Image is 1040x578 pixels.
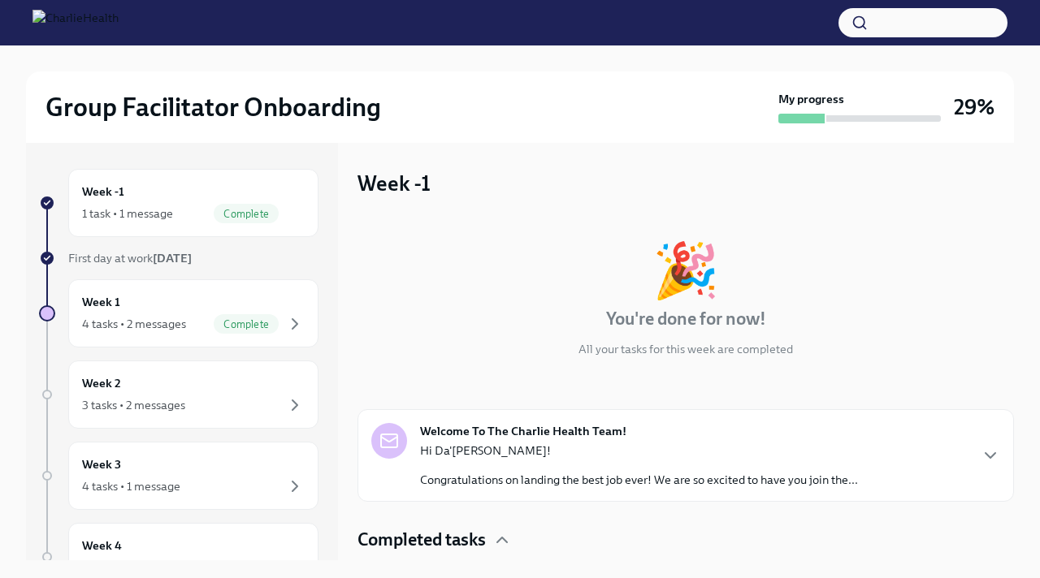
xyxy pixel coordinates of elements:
[82,478,180,494] div: 4 tasks • 1 message
[82,316,186,332] div: 4 tasks • 2 messages
[82,183,124,201] h6: Week -1
[39,169,318,237] a: Week -11 task • 1 messageComplete
[82,559,110,576] div: 1 task
[420,472,858,488] p: Congratulations on landing the best job ever! We are so excited to have you join the...
[778,91,844,107] strong: My progress
[214,318,279,330] span: Complete
[39,279,318,347] a: Week 14 tasks • 2 messagesComplete
[82,537,122,554] h6: Week 4
[606,307,766,331] h4: You're done for now!
[32,10,119,36] img: CharlieHealth
[420,423,626,439] strong: Welcome To The Charlie Health Team!
[82,397,185,413] div: 3 tasks • 2 messages
[82,205,173,222] div: 1 task • 1 message
[82,455,121,473] h6: Week 3
[68,251,192,265] span: First day at work
[45,91,381,123] h2: Group Facilitator Onboarding
[954,93,994,122] h3: 29%
[578,341,793,357] p: All your tasks for this week are completed
[420,442,858,459] p: Hi Da'[PERSON_NAME]!
[39,250,318,266] a: First day at work[DATE]
[214,208,279,220] span: Complete
[153,251,192,265] strong: [DATE]
[652,244,719,297] div: 🎉
[357,528,486,552] h4: Completed tasks
[357,169,431,198] h3: Week -1
[357,528,1014,552] div: Completed tasks
[82,293,120,311] h6: Week 1
[82,374,121,392] h6: Week 2
[39,442,318,510] a: Week 34 tasks • 1 message
[39,360,318,429] a: Week 23 tasks • 2 messages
